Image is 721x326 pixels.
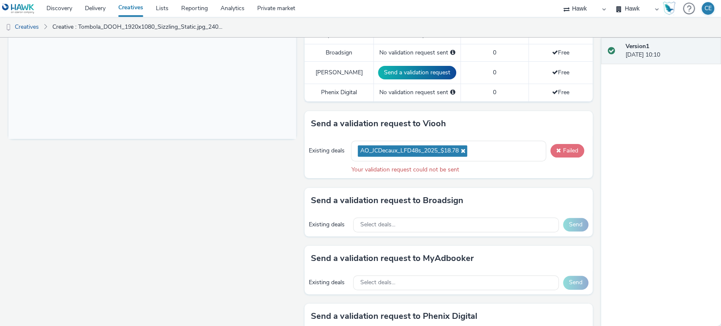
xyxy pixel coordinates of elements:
[563,276,588,289] button: Send
[563,218,588,231] button: Send
[360,221,395,228] span: Select deals...
[360,147,458,155] span: AO_JCDecaux_LFD48s_2025_$18.78
[378,49,456,57] div: No validation request sent
[48,17,229,37] a: Creative : Tombola_DOOH_1920x1080_Sizzling_Static.jpg_24072025
[311,310,477,323] h3: Send a validation request to Phenix Digital
[378,66,456,79] button: Send a validation request
[311,117,446,130] h3: Send a validation request to Viooh
[305,62,374,84] td: [PERSON_NAME]
[360,279,395,286] span: Select deals...
[309,220,349,229] div: Existing deals
[493,68,496,76] span: 0
[550,144,584,158] button: Failed
[493,49,496,57] span: 0
[663,2,679,15] a: Hawk Academy
[705,2,712,15] div: CE
[311,194,463,207] h3: Send a validation request to Broadsign
[305,44,374,61] td: Broadsign
[450,49,455,57] div: Please select a deal below and click on Send to send a validation request to Broadsign.
[2,3,35,14] img: undefined Logo
[626,42,714,60] div: [DATE] 10:10
[311,252,474,265] h3: Send a validation request to MyAdbooker
[305,84,374,101] td: Phenix Digital
[351,166,588,174] div: Your validation request could not be sent
[626,42,649,50] strong: Version 1
[552,88,569,96] span: Free
[309,147,347,155] div: Existing deals
[4,23,13,32] img: dooh
[73,26,215,106] img: Advertisement preview
[552,49,569,57] span: Free
[552,68,569,76] span: Free
[450,88,455,97] div: Please select a deal below and click on Send to send a validation request to Phenix Digital.
[493,88,496,96] span: 0
[309,278,349,287] div: Existing deals
[663,2,675,15] img: Hawk Academy
[378,88,456,97] div: No validation request sent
